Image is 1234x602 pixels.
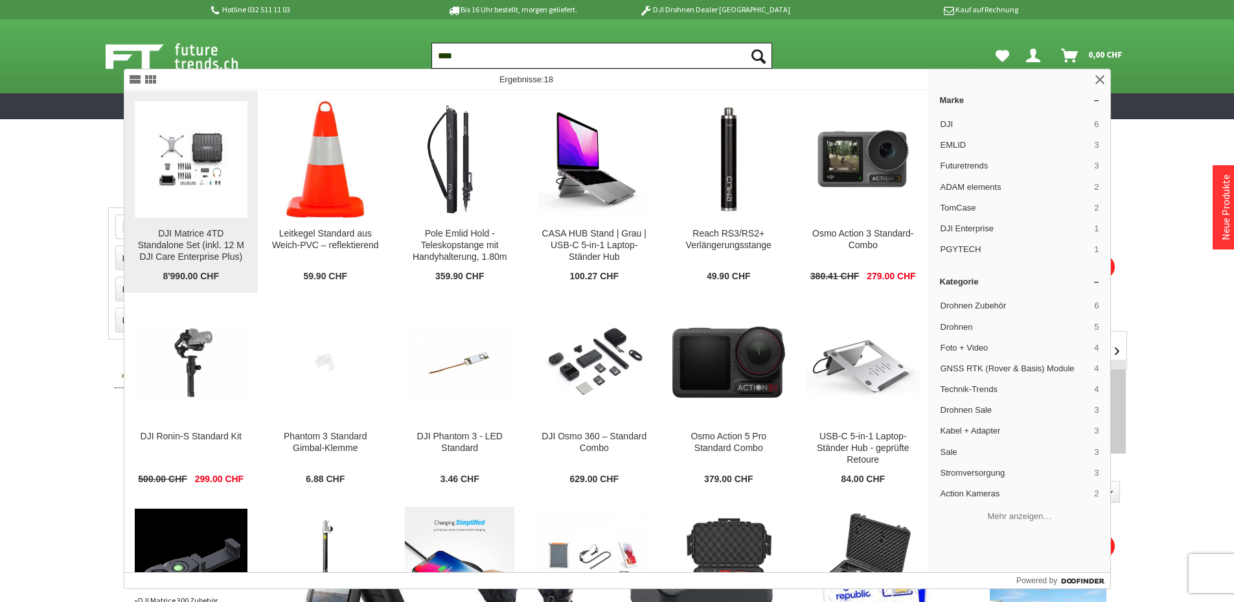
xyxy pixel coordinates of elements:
img: DJI Matrice 4TD Standalone Set (inkl. 12 M DJI Care Enterprise Plus) [135,119,248,200]
span: 379.00 CHF [704,474,753,485]
span: 8'990.00 CHF [163,271,219,283]
a: Powered by [1016,573,1110,588]
a: Leitkegel Standard aus Weich-PVC – reflektierend Leitkegel Standard aus Weich-PVC – reflektierend... [258,91,393,293]
a: Kategorie [930,272,1110,292]
h1: DJI Matrice 3D - Serie Zubehör [108,149,1126,181]
span: 380.41 CHF [810,271,859,283]
p: Bis 16 Uhr bestellt, morgen geliefert. [411,2,613,17]
span: 500.00 CHF [138,474,187,485]
a: DJI Enterprise Drohnen Zubehör [121,388,251,421]
div: DJI Phantom 3 - LED Standard [404,431,517,454]
span: Ergebnisse: [499,75,553,84]
span: 6 [1094,300,1099,312]
div: Reach RS3/RS2+ Verlängerungsstange [672,228,786,251]
span: Drohnen [941,321,1090,333]
a: Reach RS3/RS2+ Verlängerungsstange Reach RS3/RS2+ Verlängerungsstange 49.90 CHF [662,91,796,293]
span: 299.00 CHF [195,474,244,485]
div: USB-C 5-in-1 Laptop-Ständer Hub - geprüfte Retoure [806,431,920,466]
div: Osmo Action 5 Pro Standard Combo [672,431,786,454]
a: Neue Produkte [1219,174,1232,240]
a: USB-C 5-in-1 Laptop-Ständer Hub - geprüfte Retoure USB-C 5-in-1 Laptop-Ständer Hub - geprüfte Ret... [796,294,930,496]
span: Action Kameras [941,488,1090,500]
span: 359.90 CHF [435,271,484,283]
img: Shop Futuretrends - zur Startseite wechseln [106,40,267,73]
img: DJI Phantom 3 - LED Standard [404,325,517,400]
a: Phantom 3 Standard Gimbal-Klemme Phantom 3 Standard Gimbal-Klemme 6.88 CHF [258,294,393,496]
span: 4 [1094,363,1099,375]
a: DJI Osmo 360 – Standard Combo DJI Osmo 360 – Standard Combo 629.00 CHF [527,294,661,496]
a: DJI Matrice 4TD Standalone Set (inkl. 12 M DJI Care Enterprise Plus) DJI Matrice 4TD Standalone S... [124,91,258,293]
img: Osmo Action 5 Pro Standard Combo [672,327,786,398]
span: 6.88 CHF [306,474,345,485]
span: 1 [1094,244,1099,255]
span: 0,00 CHF [1088,44,1123,65]
p: Kauf auf Rechnung [816,2,1018,17]
span: Stromversorgung [941,467,1090,479]
img: DJI Ronin-S Standard Kit [135,325,248,400]
a: DJI Ronin-S Standard Kit DJI Ronin-S Standard Kit 500.00 CHF 299.00 CHF [124,294,258,496]
span: 4 [1094,342,1099,354]
span: 100.27 CHF [570,271,619,283]
span: Kabel + Adapter [941,425,1090,437]
span: 6 [1094,119,1099,130]
span: Technik-Trends [941,384,1090,395]
p: Hotline 032 511 11 03 [209,2,411,17]
span: Drohnen Zubehör [941,300,1090,312]
img: USB-C 5-in-1 Laptop-Ständer Hub - geprüfte Retoure [806,306,920,419]
span: EMLID [941,139,1090,151]
span: GNSS RTK (Rover & Basis) Module [941,363,1090,375]
a: DJI Phantom 3 - LED Standard DJI Phantom 3 - LED Standard 3.46 CHF [393,294,527,496]
span: 18 [544,75,553,84]
span: 279.00 CHF [867,271,915,283]
span: Futuretrends [941,160,1090,172]
span: 3 [1094,467,1099,479]
a: Drohnen Zubehör [115,362,251,388]
div: Osmo Action 3 Standard-Combo [806,228,920,251]
span: 2 [1094,181,1099,193]
span: TomCase [941,202,1090,214]
span: 1 [1094,223,1099,235]
span: Sale [941,446,1090,458]
label: Sofort lieferbar [116,215,249,238]
span: 84.00 CHF [841,474,885,485]
a: Pole Emlid Hold - Teleskopstange mit Handyhalterung, 1.80m Pole Emlid Hold - Teleskopstange mit H... [393,91,527,293]
div: DJI Ronin-S Standard Kit [135,431,248,443]
input: Produkt, Marke, Kategorie, EAN, Artikelnummer… [431,43,772,69]
a: Dein Konto [1021,43,1051,69]
div: DJI Matrice 4TD Standalone Set (inkl. 12 M DJI Care Enterprise Plus) [135,228,248,263]
span: 5 [1094,321,1099,333]
img: Osmo Action 3 Standard-Combo [806,103,920,216]
div: CASA HUB Stand | Grau | USB-C 5-in-1 Laptop-Ständer Hub [538,228,651,263]
p: DJI Drohnen Dealer [GEOGRAPHIC_DATA] [613,2,816,17]
img: Leitkegel Standard aus Weich-PVC – reflektierend [286,101,364,218]
span: 2 [1094,488,1099,500]
span: 3 [1094,446,1099,458]
div: Leitkegel Standard aus Weich-PVC – reflektierend [269,228,382,251]
span: PGYTECH [941,244,1090,255]
span: 2 [1094,202,1099,214]
label: Preis [116,277,249,301]
span: 3.46 CHF [440,474,479,485]
span: ADAM elements [941,181,1090,193]
img: Phantom 3 Standard Gimbal-Klemme [269,325,382,400]
span: 3 [1094,404,1099,416]
div: Pole Emlid Hold - Teleskopstange mit Handyhalterung, 1.80m [404,228,517,263]
a: Marke [930,90,1110,110]
span: Foto + Video [941,342,1090,354]
img: DJI Osmo 360 – Standard Combo [538,320,651,405]
span: 49.90 CHF [707,271,751,283]
span: 4 [1094,384,1099,395]
span: DJI Enterprise [941,223,1090,235]
label: Hersteller [116,246,249,270]
div: Phantom 3 Standard Gimbal-Klemme [269,431,382,454]
button: Mehr anzeigen… [935,505,1105,527]
a: Osmo Action 3 Standard-Combo Osmo Action 3 Standard-Combo 380.41 CHF 279.00 CHF [796,91,930,293]
img: Reach RS3/RS2+ Verlängerungsstange [672,103,786,216]
span: 59.90 CHF [303,271,347,283]
span: 3 [1094,425,1099,437]
label: Kompatibel mit [116,308,249,332]
button: Suchen [745,43,772,69]
span: Powered by [1016,575,1057,586]
span: Drohnen Sale [941,404,1090,416]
